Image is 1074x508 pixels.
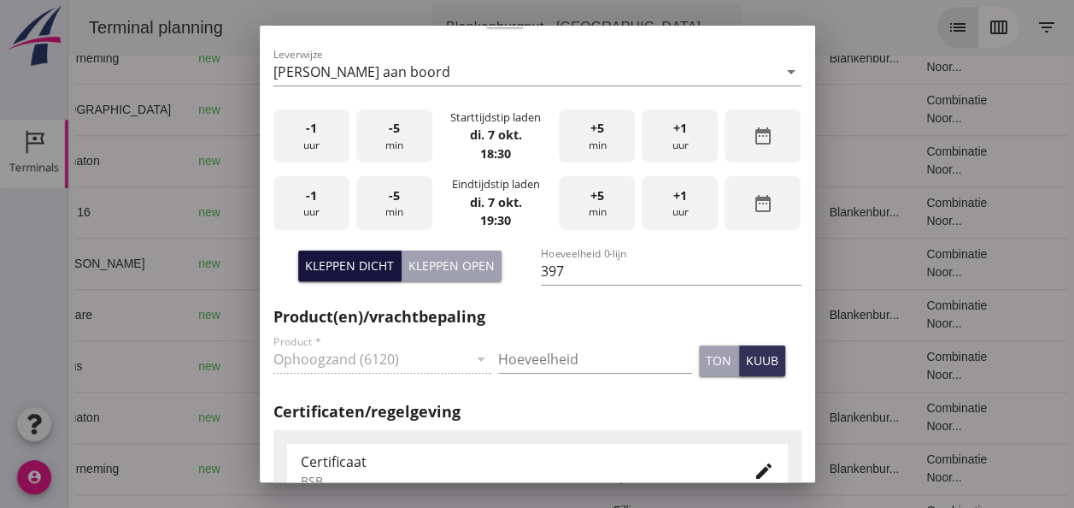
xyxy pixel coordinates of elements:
[844,135,950,186] td: Combinatie Noor...
[273,400,801,423] h2: Certificaten/regelgeving
[618,186,748,238] td: 18
[273,109,349,163] div: uur
[618,135,748,186] td: 18
[234,206,246,218] i: directions_boat
[739,346,785,376] button: kuub
[673,186,687,205] span: +1
[191,306,308,324] div: Gouda
[643,17,663,38] i: arrow_drop_down
[116,135,178,186] td: new
[386,259,400,269] small: m3
[234,360,246,372] i: directions_boat
[353,84,447,135] td: 467
[531,135,618,186] td: Ontzilt oph.zan...
[356,109,432,163] div: min
[353,340,447,392] td: 999
[356,176,432,230] div: min
[753,126,773,146] i: date_range
[706,351,731,369] div: ton
[844,289,950,340] td: Combinatie Noor...
[673,119,687,138] span: +1
[879,17,900,38] i: list
[389,119,400,138] span: -5
[531,443,618,494] td: Ontzilt oph.zan...
[353,186,447,238] td: 1298
[386,413,400,423] small: m3
[559,109,635,163] div: min
[618,84,748,135] td: 18
[386,362,400,372] small: m3
[844,340,950,392] td: Combinatie Noor...
[559,176,635,230] div: min
[451,176,539,192] div: Eindtijdstip laden
[296,155,308,167] i: directions_boat
[531,238,618,289] td: Filling sand
[273,64,450,80] div: [PERSON_NAME] aan boord
[746,351,778,369] div: kuub
[590,119,604,138] span: +5
[618,238,748,289] td: 18
[353,443,447,494] td: 1231
[269,257,281,269] i: directions_boat
[699,346,739,376] button: ton
[234,463,246,475] i: directions_boat
[116,186,178,238] td: new
[116,289,178,340] td: new
[844,238,950,289] td: Combinatie Noor...
[191,255,308,273] div: Bergambacht
[920,17,941,38] i: calendar_view_week
[844,84,950,135] td: Combinatie Noor...
[747,392,844,443] td: Blankenbur...
[234,309,246,321] i: directions_boat
[306,119,317,138] span: -1
[393,54,407,64] small: m3
[273,305,801,328] h2: Product(en)/vrachtbepaling
[191,204,308,222] div: Gouda
[116,443,178,494] td: new
[469,194,521,210] strong: di. 7 okt.
[408,257,495,275] div: Kleppen open
[353,289,447,340] td: 434
[531,32,618,84] td: Ontzilt oph.zan...
[353,32,447,84] td: 1231
[378,17,632,38] div: Blankenburgput - [GEOGRAPHIC_DATA]
[116,32,178,84] td: new
[116,392,178,443] td: new
[353,392,447,443] td: 672
[968,17,989,38] i: filter_list
[386,157,400,167] small: m3
[844,186,950,238] td: Combinatie Noor...
[844,32,950,84] td: Combinatie Noor...
[590,186,604,205] span: +5
[754,461,774,481] i: edit
[747,32,844,84] td: Blankenbur...
[618,32,748,84] td: 18
[747,289,844,340] td: Blankenbur...
[753,193,773,214] i: date_range
[450,109,541,126] div: Starttijdstip laden
[531,84,618,135] td: Filling sand
[298,251,402,281] button: Kleppen dicht
[747,443,844,494] td: Blankenbur...
[402,251,502,281] button: Kleppen open
[191,409,308,427] div: Gouda
[234,52,246,64] i: directions_boat
[531,340,618,392] td: Ontzilt oph.zan...
[251,103,263,115] i: directions_boat
[305,257,394,275] div: Kleppen dicht
[273,176,349,230] div: uur
[116,238,178,289] td: new
[393,464,407,475] small: m3
[301,472,726,490] div: BSB
[480,212,511,228] strong: 19:30
[301,452,726,472] div: Certificaat
[480,145,511,162] strong: 18:30
[618,392,748,443] td: 18
[844,392,950,443] td: Combinatie Noor...
[531,186,618,238] td: Ontzilt oph.zan...
[191,357,308,375] div: Gouda
[531,289,618,340] td: Ontzilt oph.zan...
[393,208,407,218] small: m3
[747,186,844,238] td: Blankenbur...
[191,50,308,68] div: Gouda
